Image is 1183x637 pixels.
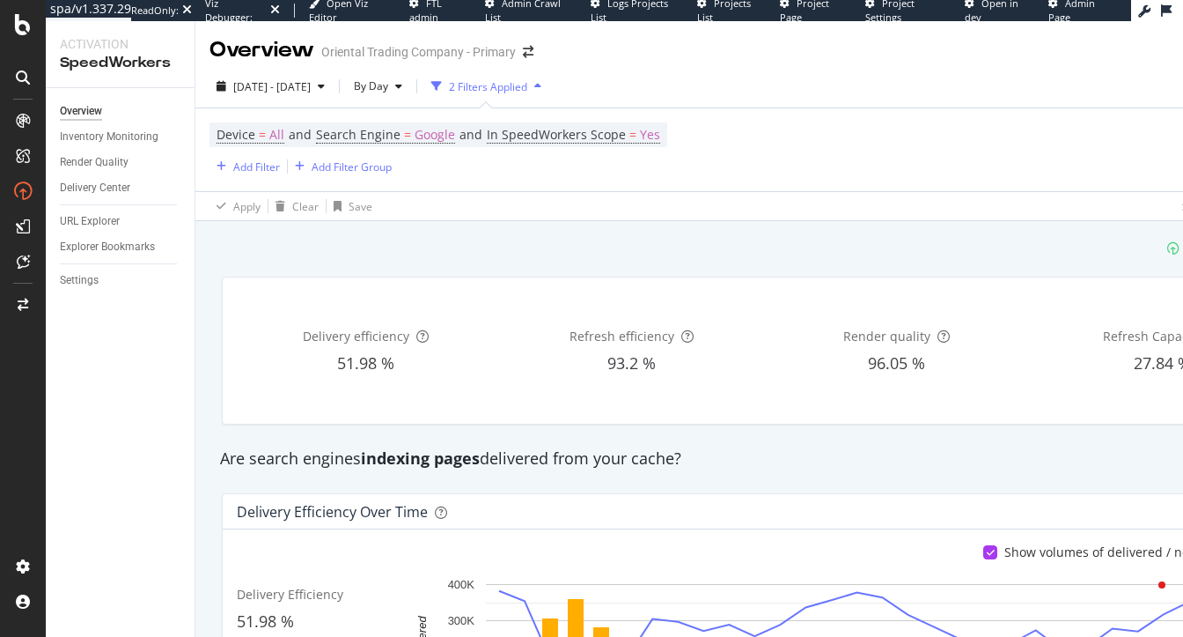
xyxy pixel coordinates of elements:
[60,212,182,231] a: URL Explorer
[424,72,548,100] button: 2 Filters Applied
[269,122,284,147] span: All
[209,35,314,65] div: Overview
[233,199,261,214] div: Apply
[288,156,392,177] button: Add Filter Group
[209,156,280,177] button: Add Filter
[448,578,475,591] text: 400K
[347,78,388,93] span: By Day
[209,192,261,220] button: Apply
[60,128,158,146] div: Inventory Monitoring
[60,271,99,290] div: Settings
[60,271,182,290] a: Settings
[349,199,372,214] div: Save
[640,122,660,147] span: Yes
[487,126,626,143] span: In SpeedWorkers Scope
[60,153,129,172] div: Render Quality
[60,179,130,197] div: Delivery Center
[237,586,343,603] span: Delivery Efficiency
[629,126,636,143] span: =
[209,72,332,100] button: [DATE] - [DATE]
[607,352,656,374] span: 93.2 %
[404,126,411,143] span: =
[459,126,482,143] span: and
[347,72,409,100] button: By Day
[312,159,392,174] div: Add Filter Group
[337,352,394,374] span: 51.98 %
[60,179,182,197] a: Delivery Center
[1123,577,1165,619] iframe: Intercom live chat
[843,328,930,344] span: Render quality
[523,46,533,58] div: arrow-right-arrow-left
[569,328,674,344] span: Refresh efficiency
[361,448,480,469] strong: indexing pages
[292,199,319,214] div: Clear
[259,126,266,143] span: =
[237,503,428,521] div: Delivery Efficiency over time
[289,126,312,143] span: and
[60,238,155,256] div: Explorer Bookmarks
[327,192,372,220] button: Save
[60,35,180,53] div: Activation
[321,43,516,61] div: Oriental Trading Company - Primary
[60,53,180,73] div: SpeedWorkers
[449,79,527,94] div: 2 Filters Applied
[415,122,455,147] span: Google
[60,153,182,172] a: Render Quality
[233,79,311,94] span: [DATE] - [DATE]
[60,102,182,121] a: Overview
[303,328,409,344] span: Delivery efficiency
[217,126,255,143] span: Device
[233,159,280,174] div: Add Filter
[868,352,925,374] span: 96.05 %
[237,611,294,632] span: 51.98 %
[448,614,475,627] text: 300K
[60,102,102,121] div: Overview
[316,126,400,143] span: Search Engine
[60,238,182,256] a: Explorer Bookmarks
[60,212,120,231] div: URL Explorer
[268,192,319,220] button: Clear
[60,128,182,146] a: Inventory Monitoring
[131,4,179,18] div: ReadOnly:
